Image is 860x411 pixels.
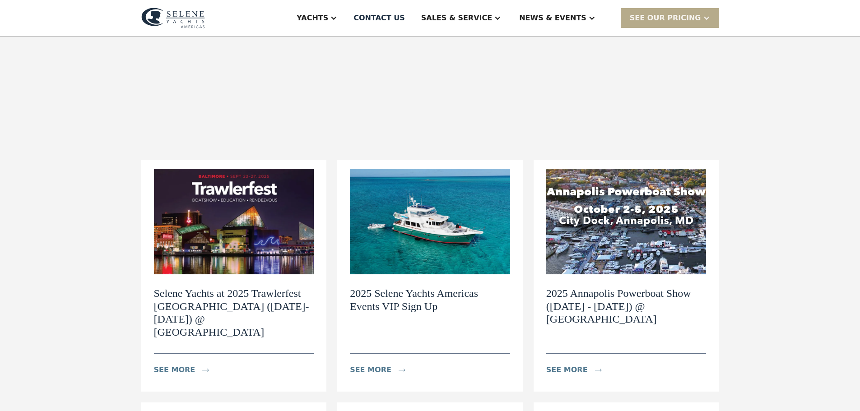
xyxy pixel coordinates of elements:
[350,287,510,313] h2: 2025 Selene Yachts Americas Events VIP Sign Up
[519,13,586,23] div: News & EVENTS
[595,369,602,372] img: icon
[297,13,328,23] div: Yachts
[337,160,523,392] a: 2025 Selene Yachts Americas Events VIP Sign Upsee moreicon
[621,8,719,28] div: SEE Our Pricing
[630,13,701,23] div: SEE Our Pricing
[350,365,391,375] div: see more
[534,160,719,392] a: 2025 Annapolis Powerboat Show ([DATE] - [DATE]) @ [GEOGRAPHIC_DATA]see moreicon
[399,369,405,372] img: icon
[546,365,588,375] div: see more
[421,13,492,23] div: Sales & Service
[546,287,707,326] h2: 2025 Annapolis Powerboat Show ([DATE] - [DATE]) @ [GEOGRAPHIC_DATA]
[154,365,195,375] div: see more
[353,13,405,23] div: Contact US
[202,369,209,372] img: icon
[154,287,314,339] h2: Selene Yachts at 2025 Trawlerfest [GEOGRAPHIC_DATA] ([DATE]-[DATE]) @ [GEOGRAPHIC_DATA]
[141,160,327,392] a: Selene Yachts at 2025 Trawlerfest [GEOGRAPHIC_DATA] ([DATE]-[DATE]) @ [GEOGRAPHIC_DATA]see moreicon
[141,8,205,28] img: logo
